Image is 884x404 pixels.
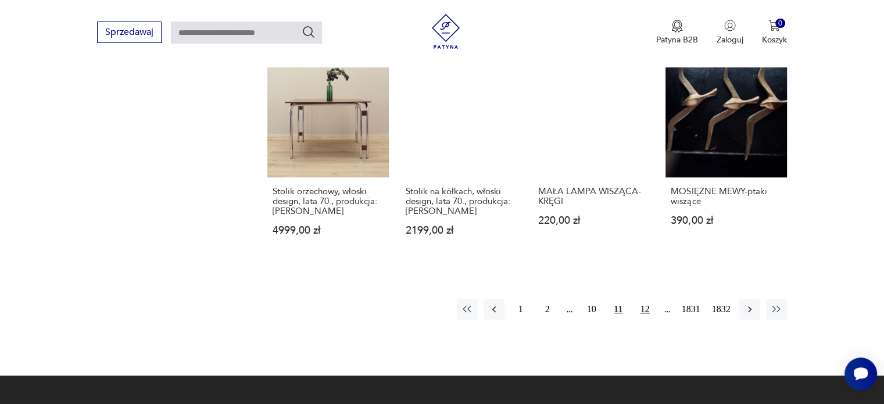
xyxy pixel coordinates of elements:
a: Stolik orzechowy, włoski design, lata 70., produkcja: WłochyStolik orzechowy, włoski design, lata... [267,56,388,258]
p: Koszyk [762,34,787,45]
img: Ikona koszyka [768,20,780,31]
button: Zaloguj [717,20,743,45]
img: Patyna - sklep z meblami i dekoracjami vintage [428,14,463,49]
img: Ikonka użytkownika [724,20,736,31]
h3: Stolik na kółkach, włoski design, lata 70., produkcja: [PERSON_NAME] [406,187,516,216]
iframe: Smartsupp widget button [844,357,877,390]
div: 0 [775,19,785,28]
p: 4999,00 zł [273,226,383,235]
a: Sprzedawaj [97,29,162,37]
p: Zaloguj [717,34,743,45]
button: Sprzedawaj [97,22,162,43]
p: 2199,00 zł [406,226,516,235]
h3: Stolik orzechowy, włoski design, lata 70., produkcja: [PERSON_NAME] [273,187,383,216]
p: 390,00 zł [671,216,781,226]
button: Patyna B2B [656,20,698,45]
a: Ikona medaluPatyna B2B [656,20,698,45]
img: Ikona medalu [671,20,683,33]
button: 0Koszyk [762,20,787,45]
button: 12 [635,299,656,320]
button: 1831 [679,299,703,320]
button: 1832 [709,299,733,320]
a: Stolik na kółkach, włoski design, lata 70., produkcja: AllegriStolik na kółkach, włoski design, l... [400,56,521,258]
button: 11 [608,299,629,320]
button: Szukaj [302,25,316,39]
p: 220,00 zł [538,216,649,226]
h3: MOSIĘŻNE MEWY-ptaki wiszące [671,187,781,206]
button: 10 [581,299,602,320]
button: 1 [510,299,531,320]
p: Patyna B2B [656,34,698,45]
button: 2 [537,299,558,320]
a: MAŁA LAMPA WISZĄCA- KRĘGIMAŁA LAMPA WISZĄCA- KRĘGI220,00 zł [533,56,654,258]
a: MOSIĘŻNE MEWY-ptaki wisząceMOSIĘŻNE MEWY-ptaki wiszące390,00 zł [665,56,786,258]
h3: MAŁA LAMPA WISZĄCA- KRĘGI [538,187,649,206]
